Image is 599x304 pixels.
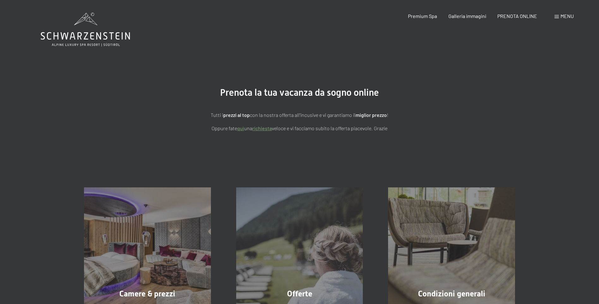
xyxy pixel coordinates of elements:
[119,289,175,298] span: Camere & prezzi
[356,112,387,118] strong: miglior prezzo
[252,125,272,131] a: richiesta
[287,289,312,298] span: Offerte
[418,289,485,298] span: Condizioni generali
[142,111,458,119] p: Tutti i con la nostra offerta all'incusive e vi garantiamo il !
[497,13,537,19] a: PRENOTA ONLINE
[220,87,379,98] span: Prenota la tua vacanza da sogno online
[223,112,250,118] strong: prezzi al top
[560,13,574,19] span: Menu
[142,124,458,132] p: Oppure fate una veloce e vi facciamo subito la offerta piacevole. Grazie
[237,125,244,131] a: quì
[448,13,486,19] a: Galleria immagini
[408,13,437,19] a: Premium Spa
